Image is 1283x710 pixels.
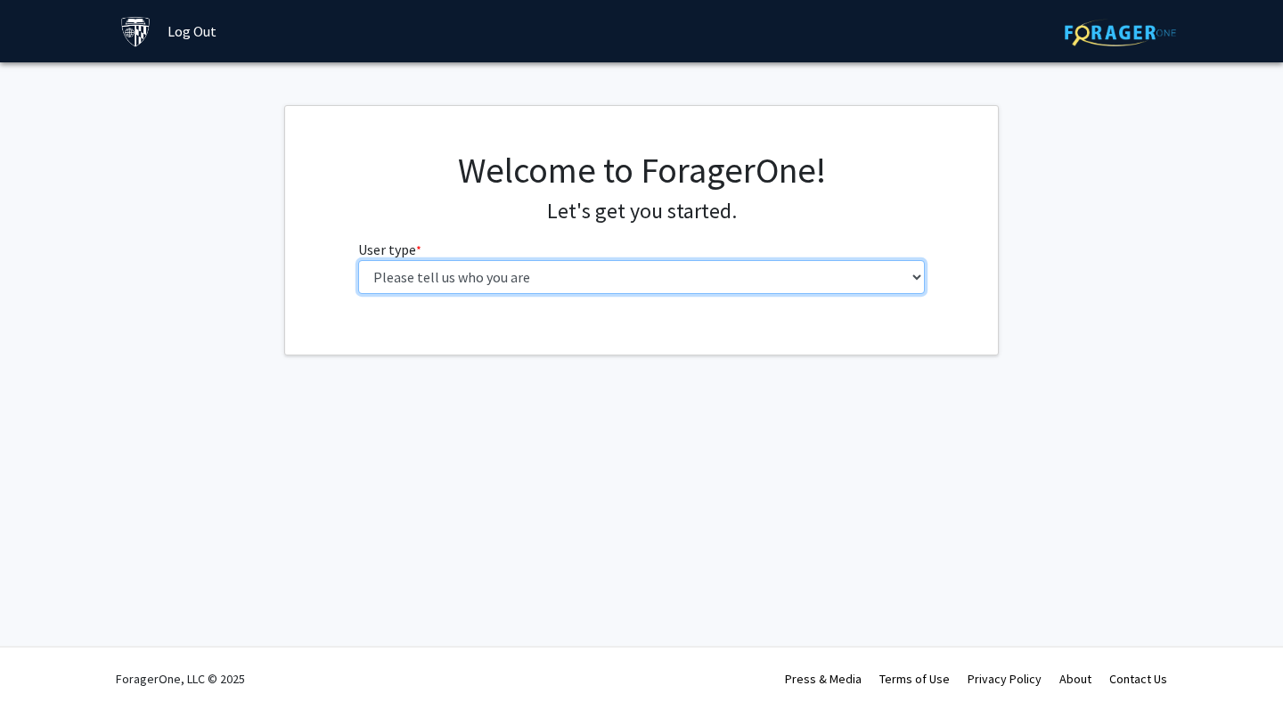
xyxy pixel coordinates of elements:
h4: Let's get you started. [358,199,926,224]
a: Terms of Use [879,671,950,687]
h1: Welcome to ForagerOne! [358,149,926,192]
img: ForagerOne Logo [1065,19,1176,46]
a: Privacy Policy [968,671,1042,687]
a: Press & Media [785,671,862,687]
label: User type [358,239,421,260]
div: ForagerOne, LLC © 2025 [116,648,245,710]
iframe: Chat [13,630,76,697]
img: Johns Hopkins University Logo [120,16,151,47]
